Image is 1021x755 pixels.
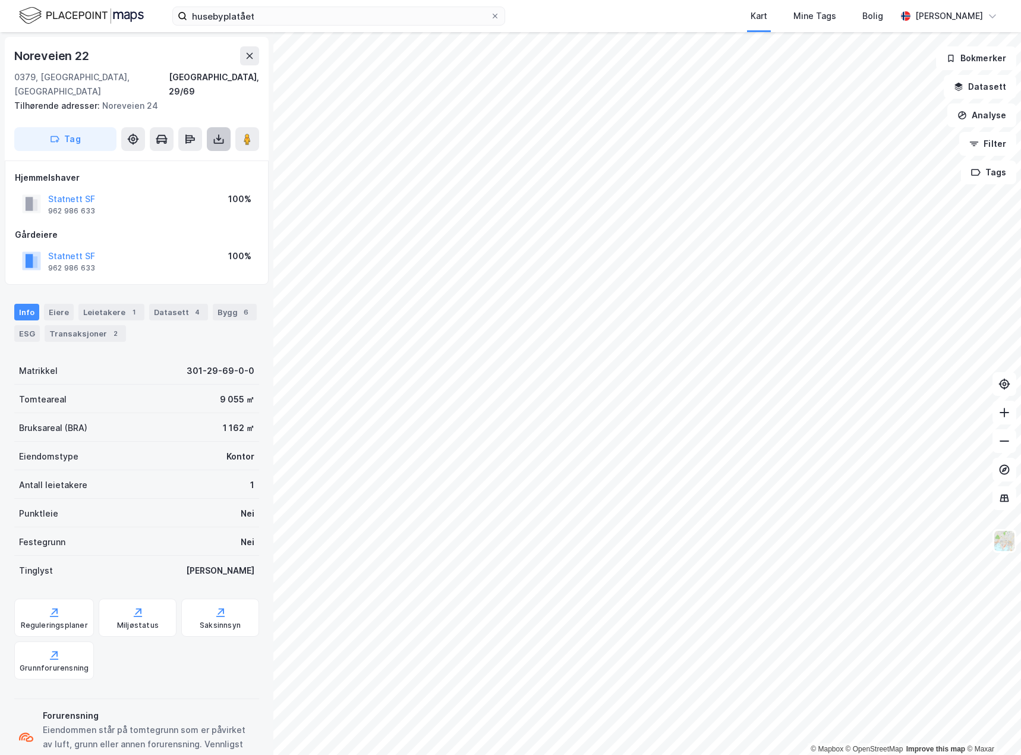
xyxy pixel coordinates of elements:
[14,100,102,111] span: Tilhørende adresser:
[14,304,39,320] div: Info
[14,70,169,99] div: 0379, [GEOGRAPHIC_DATA], [GEOGRAPHIC_DATA]
[14,325,40,342] div: ESG
[14,99,250,113] div: Noreveien 24
[906,745,965,753] a: Improve this map
[19,449,78,464] div: Eiendomstype
[915,9,983,23] div: [PERSON_NAME]
[15,171,259,185] div: Hjemmelshaver
[228,249,251,263] div: 100%
[959,132,1016,156] button: Filter
[19,392,67,407] div: Tomteareal
[169,70,259,99] div: [GEOGRAPHIC_DATA], 29/69
[48,263,95,273] div: 962 986 633
[962,698,1021,755] iframe: Chat Widget
[19,564,53,578] div: Tinglyst
[751,9,767,23] div: Kart
[220,392,254,407] div: 9 055 ㎡
[48,206,95,216] div: 962 986 633
[45,325,126,342] div: Transaksjoner
[846,745,903,753] a: OpenStreetMap
[44,304,74,320] div: Eiere
[187,364,254,378] div: 301-29-69-0-0
[250,478,254,492] div: 1
[149,304,208,320] div: Datasett
[14,46,92,65] div: Noreveien 22
[241,507,254,521] div: Nei
[187,7,490,25] input: Søk på adresse, matrikkel, gårdeiere, leietakere eller personer
[43,709,254,723] div: Forurensning
[128,306,140,318] div: 1
[811,745,843,753] a: Mapbox
[14,127,116,151] button: Tag
[793,9,836,23] div: Mine Tags
[223,421,254,435] div: 1 162 ㎡
[78,304,144,320] div: Leietakere
[19,421,87,435] div: Bruksareal (BRA)
[944,75,1016,99] button: Datasett
[19,5,144,26] img: logo.f888ab2527a4732fd821a326f86c7f29.svg
[862,9,883,23] div: Bolig
[109,328,121,339] div: 2
[21,621,88,630] div: Reguleringsplaner
[240,306,252,318] div: 6
[993,530,1016,552] img: Z
[15,228,259,242] div: Gårdeiere
[226,449,254,464] div: Kontor
[961,161,1016,184] button: Tags
[191,306,203,318] div: 4
[117,621,159,630] div: Miljøstatus
[20,663,89,673] div: Grunnforurensning
[19,507,58,521] div: Punktleie
[228,192,251,206] div: 100%
[200,621,241,630] div: Saksinnsyn
[19,478,87,492] div: Antall leietakere
[186,564,254,578] div: [PERSON_NAME]
[19,535,65,549] div: Festegrunn
[19,364,58,378] div: Matrikkel
[241,535,254,549] div: Nei
[213,304,257,320] div: Bygg
[947,103,1016,127] button: Analyse
[936,46,1016,70] button: Bokmerker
